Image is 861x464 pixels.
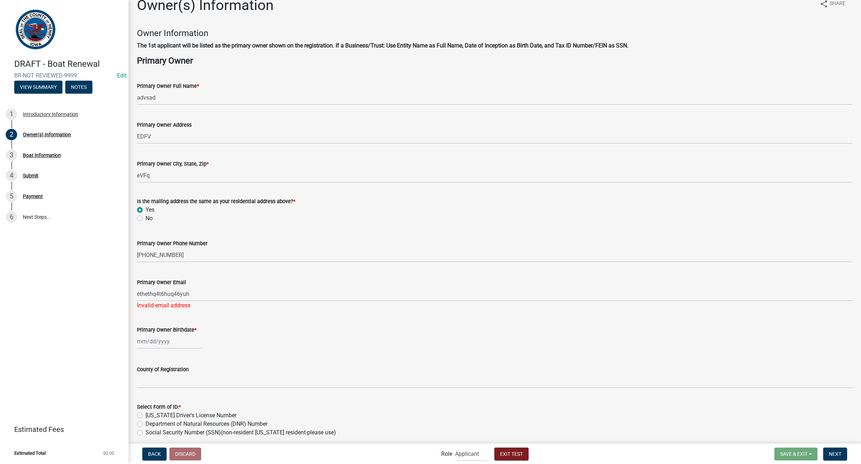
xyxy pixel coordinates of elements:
[14,85,62,90] wm-modal-confirm: Summary
[441,451,452,457] label: Role
[137,162,209,167] label: Primary Owner City, State, Zip
[65,81,92,94] button: Notes
[14,451,46,455] span: Estimated Total
[6,191,17,202] div: 5
[780,451,807,457] span: Save & Exit
[137,199,295,204] label: Is the mailing address the same as your residential address above?
[829,451,841,457] span: Next
[137,241,208,246] label: Primary Owner Phone Number
[23,173,39,178] div: Submit
[137,42,628,49] strong: The 1st applicant will be listed as the primary owner shown on the registration. If a Business/Tr...
[6,109,17,120] div: 1
[23,194,43,199] div: Payment
[14,72,114,79] span: BR-NOT REVIEWED-9999
[6,150,17,161] div: 3
[137,123,192,128] label: Primary Owner Address
[146,206,154,214] label: Yes
[142,448,167,460] button: Back
[137,334,202,349] input: mm/dd/yyyy
[500,451,523,457] span: Exit Test
[146,214,153,223] label: No
[23,153,61,158] div: Boat Information
[6,422,117,437] a: Estimated Fees
[137,56,193,66] strong: Primary Owner
[146,420,268,428] label: Department of Natural Resources (DNR) Number
[137,28,852,39] h4: Owner Information
[117,72,127,79] a: Edit
[6,170,17,181] div: 4
[137,328,197,333] label: Primary Owner Birthdate
[23,132,71,137] div: Owner(s) Information
[137,301,852,310] div: Invalid email address
[823,448,847,460] button: Next
[14,59,123,69] h4: DRAFT - Boat Renewal
[103,451,114,455] span: $0.00
[169,448,201,460] button: Discard
[137,367,189,372] label: County of Registration
[117,72,127,79] wm-modal-confirm: Edit Application Number
[148,451,161,457] span: Back
[137,280,186,285] label: Primary Owner Email
[146,428,336,437] label: Social Security Number (SSN)(non-resident [US_STATE] resident-please use)
[6,211,17,223] div: 6
[65,85,92,90] wm-modal-confirm: Notes
[774,448,817,460] button: Save & Exit
[146,411,236,420] label: [US_STATE] Driver's License Number
[137,405,181,410] label: Select Form of ID:
[6,129,17,140] div: 2
[137,84,199,89] label: Primary Owner Full Name
[14,7,57,51] img: Henry County, Iowa
[23,112,78,117] div: Introductory Information
[14,81,62,94] button: View Summary
[494,448,529,460] button: Exit Test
